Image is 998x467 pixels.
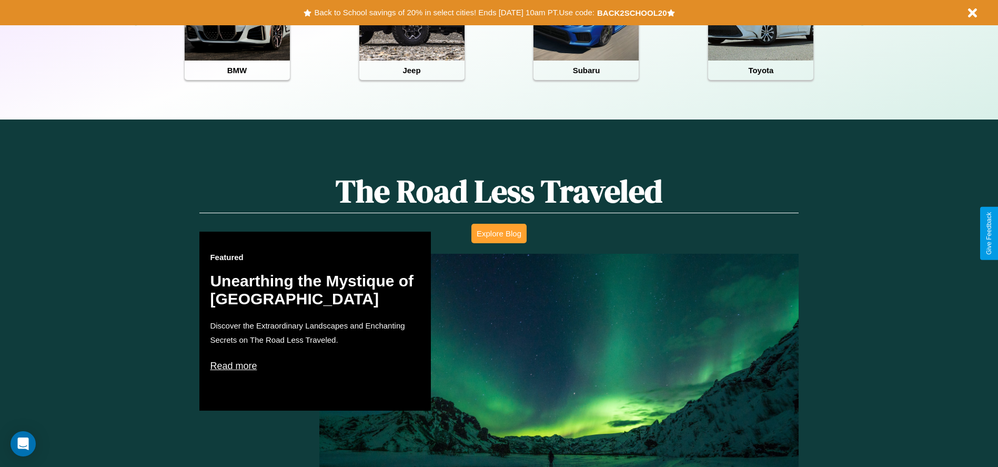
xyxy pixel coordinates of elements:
b: BACK2SCHOOL20 [597,8,667,17]
p: Discover the Extraordinary Landscapes and Enchanting Secrets on The Road Less Traveled. [210,319,420,347]
h4: BMW [185,61,290,80]
div: Give Feedback [985,212,993,255]
h4: Subaru [533,61,639,80]
h3: Featured [210,253,420,262]
button: Back to School savings of 20% in select cities! Ends [DATE] 10am PT.Use code: [311,5,597,20]
h1: The Road Less Traveled [199,170,798,213]
h2: Unearthing the Mystique of [GEOGRAPHIC_DATA] [210,272,420,308]
h4: Toyota [708,61,813,80]
p: Read more [210,357,420,374]
button: Explore Blog [471,224,527,243]
h4: Jeep [359,61,465,80]
div: Open Intercom Messenger [11,431,36,456]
